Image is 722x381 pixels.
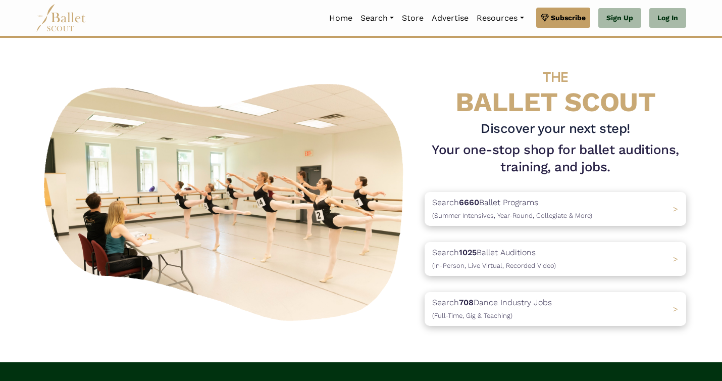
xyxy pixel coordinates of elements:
[432,312,512,319] span: (Full-Time, Gig & Teaching)
[432,246,556,272] p: Search Ballet Auditions
[459,248,477,257] b: 1025
[425,192,686,226] a: Search6660Ballet Programs(Summer Intensives, Year-Round, Collegiate & More)>
[473,8,528,29] a: Resources
[36,73,417,327] img: A group of ballerinas talking to each other in a ballet studio
[551,12,586,23] span: Subscribe
[425,58,686,116] h4: BALLET SCOUT
[432,212,592,219] span: (Summer Intensives, Year-Round, Collegiate & More)
[398,8,428,29] a: Store
[432,296,552,322] p: Search Dance Industry Jobs
[598,8,641,28] a: Sign Up
[425,292,686,326] a: Search708Dance Industry Jobs(Full-Time, Gig & Teaching) >
[673,204,678,214] span: >
[649,8,686,28] a: Log In
[432,262,556,269] span: (In-Person, Live Virtual, Recorded Video)
[325,8,356,29] a: Home
[356,8,398,29] a: Search
[459,198,479,207] b: 6660
[428,8,473,29] a: Advertise
[541,12,549,23] img: gem.svg
[432,196,592,222] p: Search Ballet Programs
[425,242,686,276] a: Search1025Ballet Auditions(In-Person, Live Virtual, Recorded Video) >
[459,298,474,307] b: 708
[543,69,568,85] span: THE
[425,120,686,137] h3: Discover your next step!
[673,304,678,314] span: >
[673,254,678,264] span: >
[425,141,686,176] h1: Your one-stop shop for ballet auditions, training, and jobs.
[536,8,590,28] a: Subscribe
